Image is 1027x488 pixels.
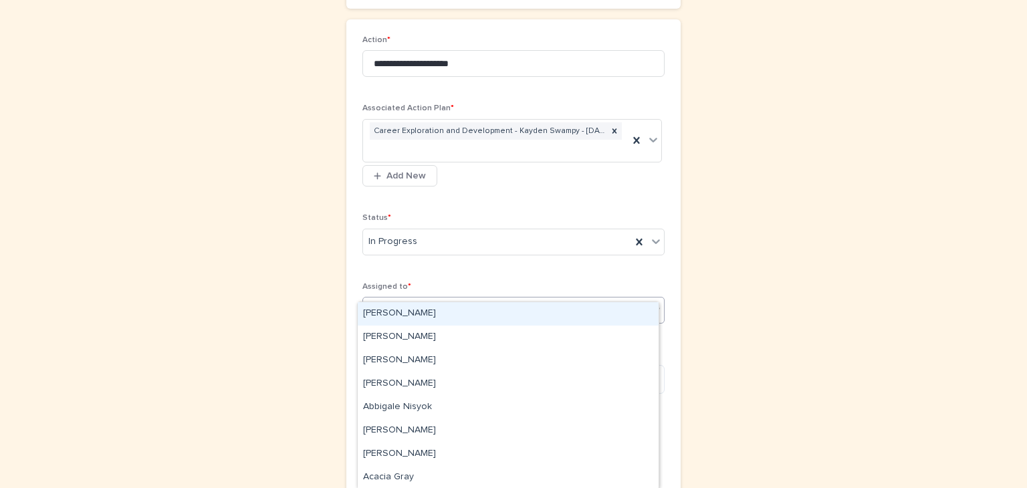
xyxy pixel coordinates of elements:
div: Aaron McMillan [358,349,659,372]
div: Abygail Squires [358,443,659,466]
div: Aaliyah Verina [358,302,659,326]
div: Aaron John [358,326,659,349]
div: Aaron Robinson [358,372,659,396]
span: Assigned to [362,283,411,291]
span: Action [362,36,390,44]
div: Career Exploration and Development - Kayden Swampy - [DATE] [370,122,607,140]
button: Add New [362,165,437,187]
span: In Progress [368,235,417,249]
div: Abel Peralta [358,419,659,443]
span: Associated Action Plan [362,104,454,112]
span: Add New [386,171,426,180]
span: Status [362,214,391,222]
div: Abbigale Nisyok [358,396,659,419]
